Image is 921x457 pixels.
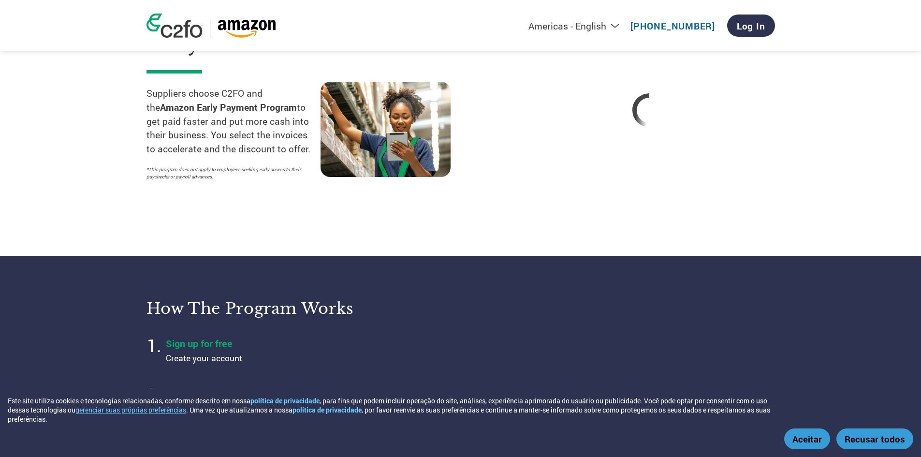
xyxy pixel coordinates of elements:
img: c2fo logo [146,14,203,38]
p: Create your account [166,352,408,365]
p: *This program does not apply to employees seeking early access to their paychecks or payroll adva... [146,166,311,180]
button: Aceitar [784,428,830,449]
a: política de privacidade [250,396,320,405]
img: supply chain worker [321,82,451,177]
a: política de privacidade [292,405,362,414]
img: Amazon [218,20,276,38]
a: [PHONE_NUMBER] [630,20,715,32]
h4: Sign up for free [166,337,408,350]
p: Suppliers choose C2FO and the to get paid faster and put more cash into their business. You selec... [146,87,321,156]
strong: Amazon Early Payment Program [160,101,297,113]
a: Log In [727,15,775,37]
div: Este site utiliza cookies e tecnologias relacionadas, conforme descrito em nossa , para fins que ... [8,396,788,424]
button: gerenciar suas próprias preferências [75,405,186,414]
h3: How the program works [146,299,449,318]
button: Recusar todos [836,428,913,449]
h4: Select invoices and set your rate [166,385,408,398]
